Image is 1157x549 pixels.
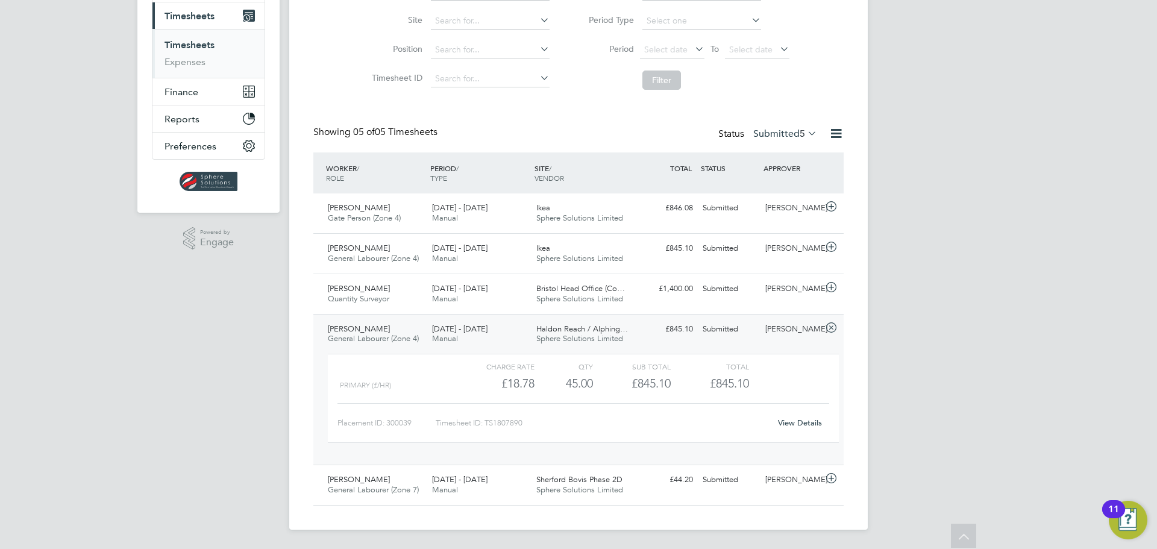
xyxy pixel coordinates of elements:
span: Manual [432,485,458,495]
span: [PERSON_NAME] [328,283,390,293]
div: £44.20 [635,470,698,490]
span: Sphere Solutions Limited [536,213,623,223]
span: / [456,163,459,173]
div: Timesheet ID: TS1807890 [436,413,770,433]
div: WORKER [323,157,427,189]
button: Timesheets [152,2,265,29]
a: Expenses [165,56,205,67]
span: Reports [165,113,199,125]
span: TOTAL [670,163,692,173]
span: 05 of [353,126,375,138]
div: Placement ID: 300039 [337,413,436,433]
div: Status [718,126,820,143]
div: Submitted [698,198,760,218]
div: Charge rate [457,359,535,374]
button: Reports [152,105,265,132]
span: / [357,163,359,173]
span: [PERSON_NAME] [328,243,390,253]
span: Sphere Solutions Limited [536,253,623,263]
div: Showing [313,126,440,139]
a: View Details [778,418,822,428]
div: APPROVER [760,157,823,179]
span: Bristol Head Office (Co… [536,283,625,293]
span: Manual [432,253,458,263]
span: ROLE [326,173,344,183]
button: Filter [642,71,681,90]
span: [DATE] - [DATE] [432,474,488,485]
span: Timesheets [165,10,215,22]
span: Engage [200,237,234,248]
label: Submitted [753,128,817,140]
span: Sphere Solutions Limited [536,485,623,495]
div: Submitted [698,279,760,299]
span: Gate Person (Zone 4) [328,213,401,223]
span: / [549,163,551,173]
button: Preferences [152,133,265,159]
span: [DATE] - [DATE] [432,324,488,334]
div: £845.10 [635,319,698,339]
div: SITE [531,157,636,189]
div: [PERSON_NAME] [760,239,823,259]
span: VENDOR [535,173,564,183]
div: [PERSON_NAME] [760,319,823,339]
div: 45.00 [535,374,593,394]
label: Period Type [580,14,634,25]
div: Timesheets [152,29,265,78]
div: [PERSON_NAME] [760,198,823,218]
div: £845.10 [635,239,698,259]
div: Sub Total [593,359,671,374]
span: [PERSON_NAME] [328,202,390,213]
span: Quantity Surveyor [328,293,389,304]
div: Submitted [698,239,760,259]
input: Search for... [431,71,550,87]
span: Ikea [536,202,550,213]
label: Position [368,43,422,54]
span: Preferences [165,140,216,152]
button: Open Resource Center, 11 new notifications [1109,501,1147,539]
span: [DATE] - [DATE] [432,202,488,213]
span: Haldon Reach / Alphing… [536,324,628,334]
span: Finance [165,86,198,98]
span: [PERSON_NAME] [328,324,390,334]
div: QTY [535,359,593,374]
span: [DATE] - [DATE] [432,243,488,253]
input: Search for... [431,42,550,58]
span: Manual [432,333,458,344]
div: £845.10 [593,374,671,394]
button: Finance [152,78,265,105]
div: £1,400.00 [635,279,698,299]
span: 5 [800,128,805,140]
span: Select date [644,44,688,55]
div: [PERSON_NAME] [760,470,823,490]
span: Sphere Solutions Limited [536,333,623,344]
div: Total [671,359,748,374]
span: To [707,41,723,57]
span: General Labourer (Zone 4) [328,253,419,263]
span: [PERSON_NAME] [328,474,390,485]
div: STATUS [698,157,760,179]
span: Sherford Bovis Phase 2D [536,474,622,485]
span: General Labourer (Zone 7) [328,485,419,495]
label: Timesheet ID [368,72,422,83]
input: Select one [642,13,761,30]
label: Site [368,14,422,25]
div: PERIOD [427,157,531,189]
div: Submitted [698,470,760,490]
span: 05 Timesheets [353,126,437,138]
div: 11 [1108,509,1119,525]
div: £846.08 [635,198,698,218]
img: spheresolutions-logo-retina.png [180,172,238,191]
label: Period [580,43,634,54]
div: £18.78 [457,374,535,394]
a: Timesheets [165,39,215,51]
span: Manual [432,213,458,223]
span: General Labourer (Zone 4) [328,333,419,344]
span: Manual [432,293,458,304]
div: [PERSON_NAME] [760,279,823,299]
span: Powered by [200,227,234,237]
div: Submitted [698,319,760,339]
input: Search for... [431,13,550,30]
span: Ikea [536,243,550,253]
span: Primary (£/HR) [340,381,391,389]
span: Select date [729,44,773,55]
